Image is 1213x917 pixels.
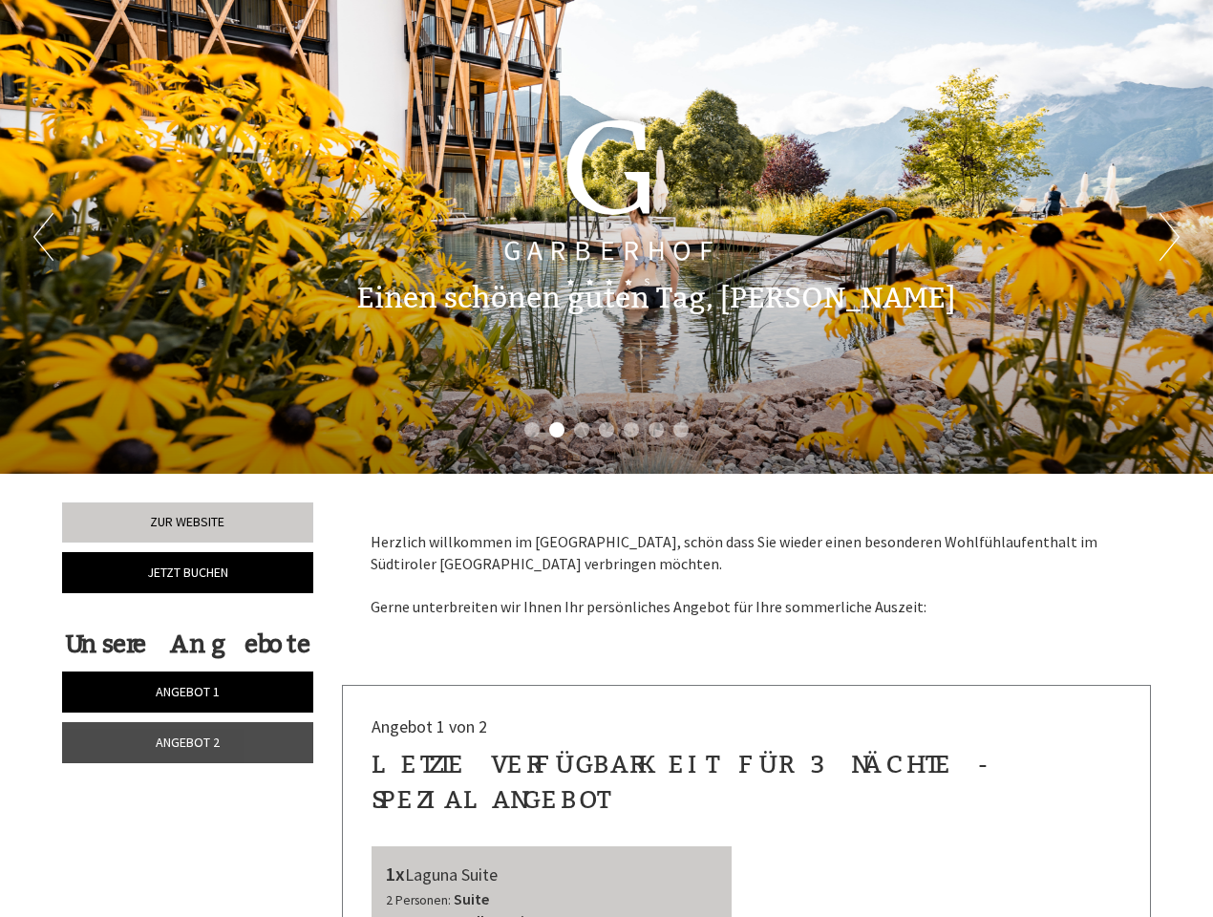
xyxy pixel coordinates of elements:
b: Suite [454,889,489,908]
div: Unsere Angebote [62,627,313,662]
span: Angebot 2 [156,734,220,751]
div: Letzte Verfügbarkeit für 3 Nächte - Spezialangebot [372,747,1122,818]
div: Laguna Suite [386,861,718,888]
span: Angebot 1 [156,683,220,700]
a: Zur Website [62,502,313,543]
span: Angebot 1 von 2 [372,715,487,737]
button: Previous [33,213,53,261]
p: Herzlich willkommen im [GEOGRAPHIC_DATA], schön dass Sie wieder einen besonderen Wohlfühlaufentha... [371,531,1123,618]
small: 2 Personen: [386,892,451,908]
b: 1x [386,862,405,885]
button: Next [1160,213,1180,261]
h1: Einen schönen guten Tag, [PERSON_NAME] [356,283,955,314]
a: Jetzt buchen [62,552,313,593]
